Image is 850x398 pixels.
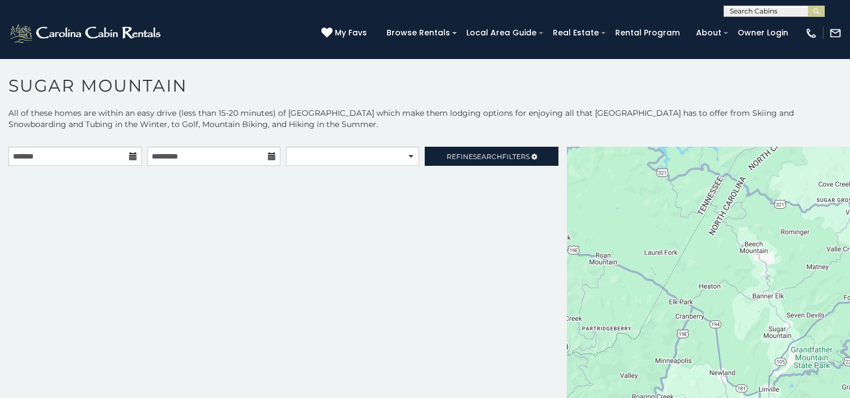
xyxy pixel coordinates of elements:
a: RefineSearchFilters [425,147,558,166]
a: Browse Rentals [381,24,456,42]
img: mail-regular-white.png [829,27,842,39]
a: Real Estate [547,24,604,42]
a: Local Area Guide [461,24,542,42]
span: My Favs [335,27,367,39]
a: Owner Login [732,24,794,42]
img: phone-regular-white.png [805,27,817,39]
a: Rental Program [610,24,685,42]
a: About [690,24,727,42]
span: Refine Filters [447,152,530,161]
img: White-1-2.png [8,22,164,44]
span: Search [473,152,502,161]
a: My Favs [321,27,370,39]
